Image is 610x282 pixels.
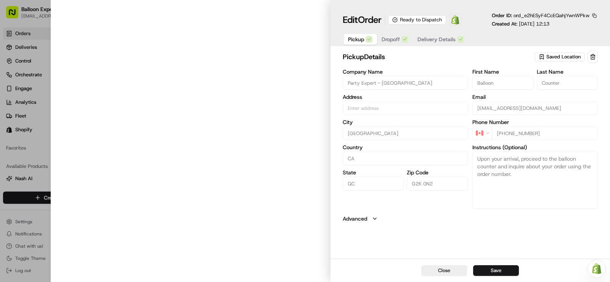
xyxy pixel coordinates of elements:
[130,75,139,84] button: Start new chat
[535,52,586,62] button: Saved Location
[343,177,404,190] input: Enter state
[492,12,589,19] p: Order ID:
[72,150,122,158] span: API Documentation
[5,147,61,161] a: 📗Knowledge Base
[417,35,456,43] span: Delivery Details
[358,14,382,26] span: Order
[382,35,400,43] span: Dropoff
[76,169,92,174] span: Pylon
[54,168,92,174] a: Powered byPylon
[343,151,468,165] input: Enter country
[15,119,21,125] img: 1736555255976-a54dd68f-1ca7-489b-9aae-adbdc363a1c4
[348,35,364,43] span: Pickup
[8,111,20,123] img: Brigitte Vinadas
[407,170,468,175] label: Zip Code
[67,118,83,124] span: [DATE]
[8,151,14,157] div: 📗
[514,12,589,19] span: ord_e2hESyF4CcEQahjYwnWPkw
[472,101,598,115] input: Enter email
[451,15,460,24] img: Shopify
[343,119,468,125] label: City
[537,69,598,74] label: Last Name
[20,49,137,57] input: Got a question? Start typing here...
[492,126,598,140] input: Enter phone number
[343,94,468,100] label: Address
[537,76,598,90] input: Enter last name
[343,145,468,150] label: Country
[472,119,598,125] label: Phone Number
[472,94,598,100] label: Email
[472,151,598,209] textarea: Upon your arrival, proceed to the balloon counter and inquire about your order using the order nu...
[343,52,533,62] h2: pickup Details
[343,69,468,74] label: Company Name
[407,177,468,190] input: Enter zip code
[343,126,468,140] input: Enter city
[472,145,598,150] label: Instructions (Optional)
[8,8,23,23] img: Nash
[118,98,139,107] button: See all
[343,215,367,222] label: Advanced
[343,14,382,26] h1: Edit
[388,15,446,24] div: Ready to Dispatch
[8,31,139,43] p: Welcome 👋
[63,118,66,124] span: •
[343,215,598,222] button: Advanced
[61,147,125,161] a: 💻API Documentation
[546,53,581,60] span: Saved Location
[64,151,71,157] div: 💻
[24,118,62,124] span: [PERSON_NAME]
[492,21,549,27] p: Created At:
[15,150,58,158] span: Knowledge Base
[473,265,519,276] button: Save
[34,81,105,87] div: We're available if you need us!
[34,73,125,81] div: Start new chat
[343,170,404,175] label: State
[16,73,30,87] img: 8016278978528_b943e370aa5ada12b00a_72.png
[343,101,468,115] input: 4825 Pierre-Bertrand Blvd, Suite 100, Québec City, QC G2K 0N2, CA
[519,21,549,27] span: [DATE] 12:13
[472,69,533,74] label: First Name
[472,76,533,90] input: Enter first name
[8,99,51,105] div: Past conversations
[8,73,21,87] img: 1736555255976-a54dd68f-1ca7-489b-9aae-adbdc363a1c4
[343,76,468,90] input: Enter company name
[421,265,467,276] button: Close
[449,14,461,26] a: Shopify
